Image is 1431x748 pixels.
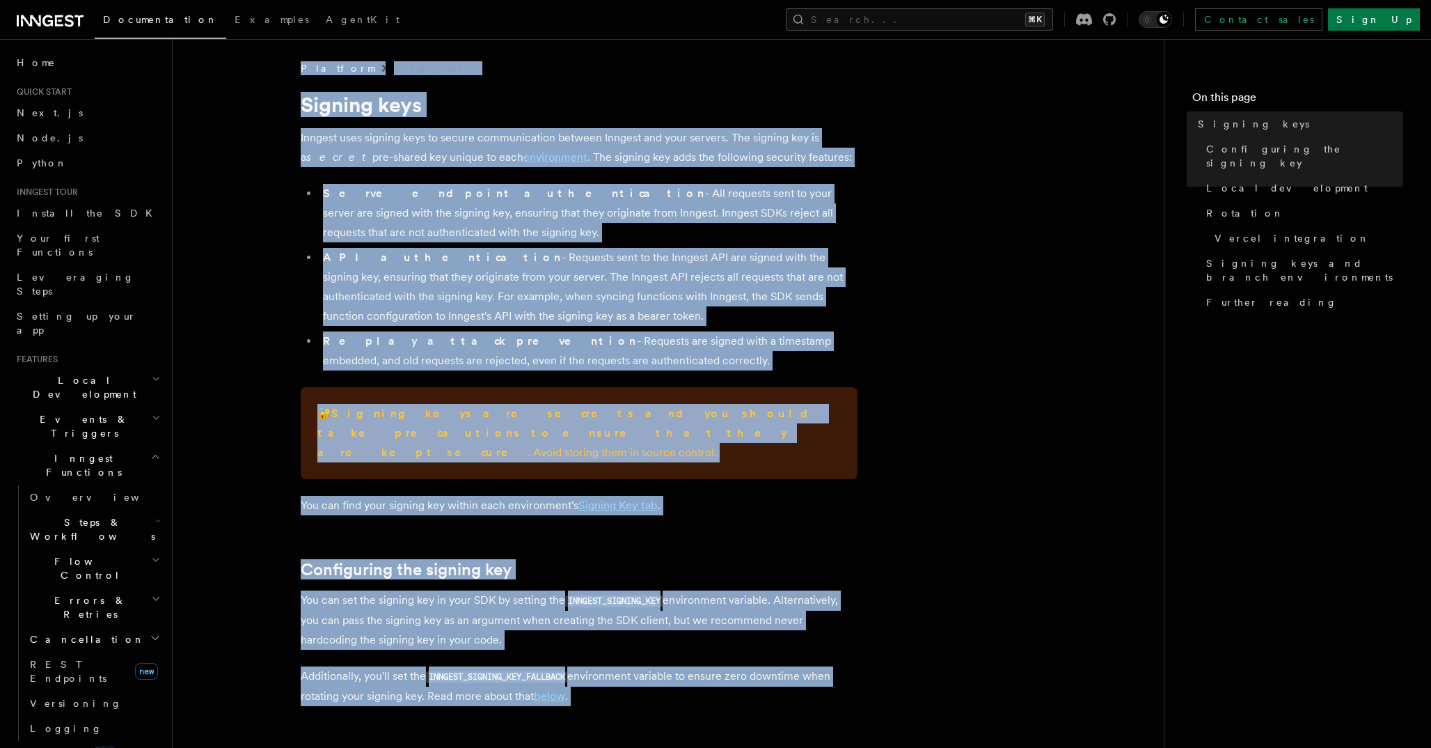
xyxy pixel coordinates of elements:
span: Python [17,157,68,169]
button: Search...⌘K [786,8,1053,31]
a: Vercel integration [1209,226,1403,251]
span: Overview [30,492,173,503]
button: Flow Control [24,549,164,588]
a: Examples [226,4,317,38]
span: Configuring the signing key [1206,142,1403,170]
a: Home [11,50,164,75]
code: INNGEST_SIGNING_KEY_FALLBACK [426,671,567,683]
a: Install the SDK [11,201,164,226]
strong: API authentication [323,251,562,264]
span: Inngest Functions [11,451,150,479]
a: Python [11,150,164,176]
span: Leveraging Steps [17,272,134,297]
button: Errors & Retries [24,588,164,627]
em: secret [306,150,372,164]
a: Your first Functions [11,226,164,265]
a: AgentKit [317,4,408,38]
span: Cancellation [24,632,145,646]
code: INNGEST_SIGNING_KEY [565,595,663,607]
a: Node.js [11,125,164,150]
strong: Signing keys are secrets and you should take precautions to ensure that they are kept secure [317,407,819,459]
span: Vercel integration [1215,231,1370,245]
span: Errors & Retries [24,593,151,621]
span: REST Endpoints [30,659,106,684]
a: Versioning [24,691,164,716]
a: Signing keys [1192,111,1403,137]
h1: Signing keys [301,92,857,117]
span: Setting up your app [17,311,136,336]
span: Versioning [30,698,122,709]
span: Logging [30,723,102,734]
span: Node.js [17,132,83,143]
a: environment [523,150,587,164]
span: Platform [301,61,374,75]
a: Setting up your app [11,304,164,343]
a: Signing Key tab [578,499,658,512]
span: Signing keys [1198,117,1309,131]
button: Events & Triggers [11,407,164,446]
button: Cancellation [24,627,164,652]
div: Inngest Functions [11,485,164,741]
p: Additionally, you'll set the environment variable to ensure zero downtime when rotating your sign... [301,667,857,706]
a: Local development [1201,176,1403,201]
a: Sign Up [1328,8,1420,31]
a: Logging [24,716,164,741]
a: Rotation [1201,201,1403,226]
span: Your first Functions [17,233,100,258]
a: Contact sales [1195,8,1322,31]
span: Signing keys and branch environments [1206,256,1403,284]
span: Local Development [11,373,152,401]
a: Overview [24,485,164,510]
span: Quick start [11,86,72,98]
p: You can find your signing key within each environment's . [301,496,857,515]
span: AgentKit [326,14,400,25]
a: Documentation [95,4,226,39]
kbd: ⌘K [1025,13,1045,26]
span: new [135,663,158,680]
button: Toggle dark mode [1139,11,1172,28]
span: Examples [235,14,309,25]
span: Install the SDK [17,208,161,219]
span: Steps & Workflows [24,515,155,543]
a: REST Endpointsnew [24,652,164,691]
span: Features [11,354,58,365]
li: - Requests sent to the Inngest API are signed with the signing key, ensuring that they originate ... [319,248,857,326]
span: Flow Control [24,554,151,582]
strong: Replay attack prevention [323,334,637,348]
span: Events & Triggers [11,412,152,440]
strong: Serve endpoint authentication [323,187,705,200]
span: Further reading [1206,295,1337,309]
span: Documentation [103,14,218,25]
a: Signing keys and branch environments [1201,251,1403,290]
span: Inngest tour [11,187,78,198]
a: Deployment [394,61,471,75]
button: Inngest Functions [11,446,164,485]
p: Inngest uses signing keys to secure communication between Inngest and your servers. The signing k... [301,128,857,167]
h4: On this page [1192,89,1403,111]
li: - Requests are signed with a timestamp embedded, and old requests are rejected, even if the reque... [319,332,857,371]
span: Home [17,56,56,70]
span: Next.js [17,107,83,118]
a: Further reading [1201,290,1403,315]
a: Leveraging Steps [11,265,164,304]
a: Configuring the signing key [301,560,512,579]
a: Configuring the signing key [1201,137,1403,176]
p: You can set the signing key in your SDK by setting the environment variable. Alternatively, you c... [301,591,857,650]
span: Rotation [1206,206,1284,220]
a: below [534,689,565,703]
button: Steps & Workflows [24,510,164,549]
a: Next.js [11,100,164,125]
span: Local development [1206,181,1368,195]
button: Local Development [11,368,164,407]
li: - All requests sent to your server are signed with the signing key, ensuring that they originate ... [319,184,857,242]
p: 🔐 . Avoid storing them in source control. [317,404,841,462]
